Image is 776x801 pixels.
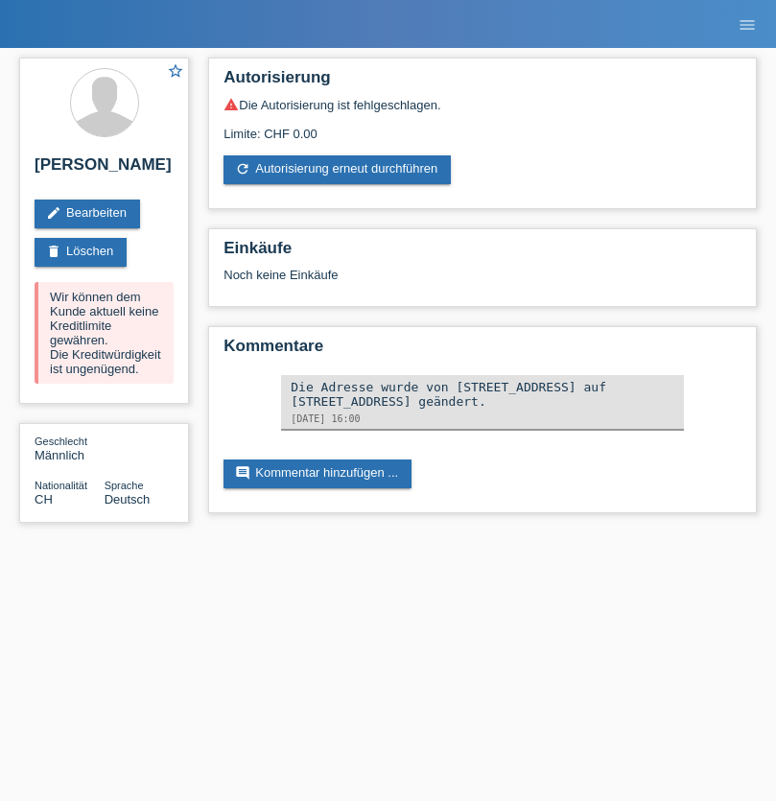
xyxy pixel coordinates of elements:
i: menu [738,15,757,35]
h2: [PERSON_NAME] [35,155,174,184]
h2: Autorisierung [223,68,741,97]
a: editBearbeiten [35,200,140,228]
div: [DATE] 16:00 [291,413,674,424]
a: star_border [167,62,184,82]
i: refresh [235,161,250,177]
div: Limite: CHF 0.00 [223,112,741,141]
i: edit [46,205,61,221]
h2: Einkäufe [223,239,741,268]
span: Geschlecht [35,436,87,447]
span: Deutsch [105,492,151,507]
span: Nationalität [35,480,87,491]
h2: Kommentare [223,337,741,365]
div: Noch keine Einkäufe [223,268,741,296]
i: star_border [167,62,184,80]
div: Die Adresse wurde von [STREET_ADDRESS] auf [STREET_ADDRESS] geändert. [291,380,674,409]
div: Männlich [35,434,105,462]
a: menu [728,18,766,30]
a: refreshAutorisierung erneut durchführen [223,155,451,184]
i: comment [235,465,250,481]
span: Sprache [105,480,144,491]
div: Die Autorisierung ist fehlgeschlagen. [223,97,741,112]
a: commentKommentar hinzufügen ... [223,459,412,488]
span: Schweiz [35,492,53,507]
i: delete [46,244,61,259]
i: warning [223,97,239,112]
div: Wir können dem Kunde aktuell keine Kreditlimite gewähren. Die Kreditwürdigkeit ist ungenügend. [35,282,174,384]
a: deleteLöschen [35,238,127,267]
